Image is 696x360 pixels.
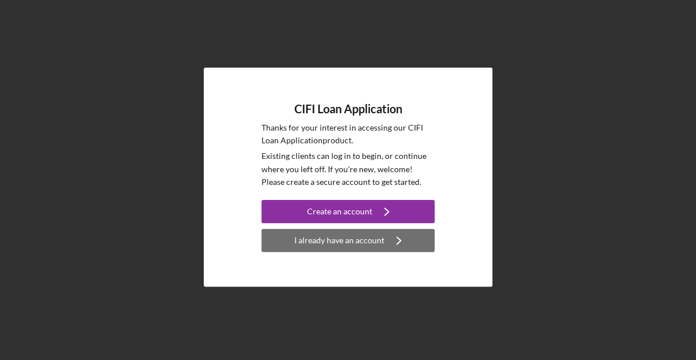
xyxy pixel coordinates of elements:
[261,200,435,223] button: Create an account
[261,150,435,188] p: Existing clients can log in to begin, or continue where you left off. If you're new, welcome! Ple...
[261,200,435,226] a: Create an account
[307,200,372,223] div: Create an account
[261,229,435,252] button: I already have an account
[294,102,402,116] h4: CIFI Loan Application
[261,121,435,147] p: Thanks for your interest in accessing our CIFI Loan Application product.
[294,229,384,252] div: I already have an account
